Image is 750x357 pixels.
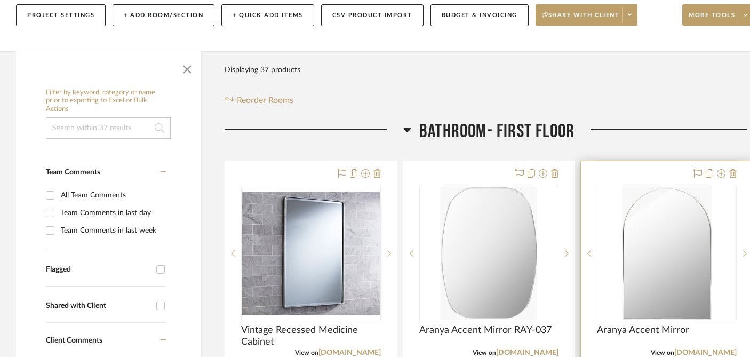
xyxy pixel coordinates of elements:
[16,4,106,26] button: Project Settings
[225,94,293,107] button: Reorder Rooms
[46,302,151,311] div: Shared with Client
[419,324,552,336] span: Aranya Accent Mirror RAY-037
[597,324,689,336] span: Aranya Accent Mirror
[61,187,163,204] div: All Team Comments
[46,169,100,176] span: Team Comments
[237,94,293,107] span: Reorder Rooms
[177,57,198,78] button: Close
[597,186,736,321] div: 0
[46,265,151,274] div: Flagged
[420,186,558,321] div: 0
[430,4,529,26] button: Budget & Invoicing
[441,187,537,320] img: Aranya Accent Mirror RAY-037
[321,4,424,26] button: CSV Product Import
[496,349,558,356] a: [DOMAIN_NAME]
[46,89,171,114] h6: Filter by keyword, category or name prior to exporting to Excel or Bulk Actions
[689,11,735,27] span: More tools
[61,222,163,239] div: Team Comments in last week
[221,4,314,26] button: + Quick Add Items
[61,204,163,221] div: Team Comments in last day
[651,350,674,356] span: View on
[46,117,171,139] input: Search within 37 results
[542,11,620,27] span: Share with client
[113,4,214,26] button: + Add Room/Section
[241,324,381,348] span: Vintage Recessed Medicine Cabinet
[674,349,737,356] a: [DOMAIN_NAME]
[295,350,318,356] span: View on
[225,59,300,81] div: Displaying 37 products
[318,349,381,356] a: [DOMAIN_NAME]
[536,4,638,26] button: Share with client
[473,350,496,356] span: View on
[46,337,102,344] span: Client Comments
[622,187,712,320] img: Aranya Accent Mirror
[242,192,380,315] img: Vintage Recessed Medicine Cabinet
[419,120,575,143] span: Bathroom- First Floor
